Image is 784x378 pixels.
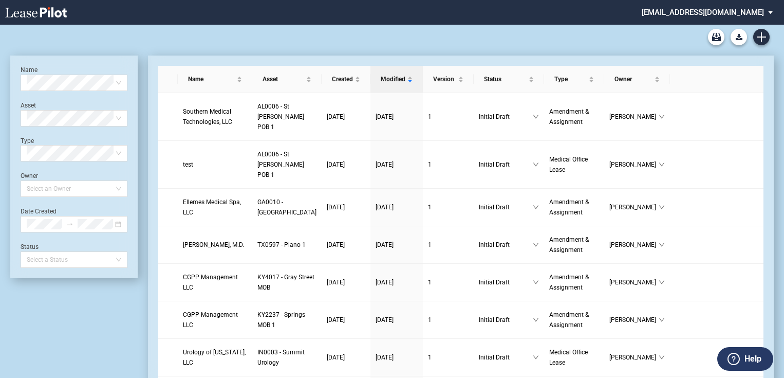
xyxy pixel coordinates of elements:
[428,354,432,361] span: 1
[717,347,773,371] button: Help
[376,315,418,325] a: [DATE]
[21,172,38,179] label: Owner
[609,159,659,170] span: [PERSON_NAME]
[183,241,244,248] span: Maryam Zamanian, M.D.
[544,66,604,93] th: Type
[428,279,432,286] span: 1
[549,106,599,127] a: Amendment & Assignment
[533,161,539,168] span: down
[423,66,474,93] th: Version
[21,137,34,145] label: Type
[433,74,456,84] span: Version
[327,202,365,212] a: [DATE]
[479,240,533,250] span: Initial Draft
[376,279,394,286] span: [DATE]
[659,279,665,285] span: down
[659,161,665,168] span: down
[428,240,469,250] a: 1
[327,316,345,323] span: [DATE]
[257,274,314,291] span: KY4017 - Gray Street MOB
[376,112,418,122] a: [DATE]
[479,352,533,363] span: Initial Draft
[533,317,539,323] span: down
[257,101,316,132] a: AL0006 - St [PERSON_NAME] POB 1
[327,277,365,287] a: [DATE]
[708,29,724,45] a: Archive
[549,199,589,216] span: Amendment & Assignment
[183,106,247,127] a: Southern Medical Technologies, LLC
[183,311,238,329] span: CGPP Management LLC
[549,310,599,330] a: Amendment & Assignment
[549,272,599,293] a: Amendment & Assignment
[727,29,750,45] md-menu: Download Blank Form List
[66,221,73,228] span: swap-right
[183,349,246,366] span: Urology of Indiana, LLC
[21,66,38,74] label: Name
[327,354,345,361] span: [DATE]
[428,316,432,323] span: 1
[376,161,394,168] span: [DATE]
[659,204,665,210] span: down
[376,202,418,212] a: [DATE]
[376,354,394,361] span: [DATE]
[549,235,599,255] a: Amendment & Assignment
[614,74,652,84] span: Owner
[183,108,232,125] span: Southern Medical Technologies, LLC
[731,29,747,45] button: Download Blank Form
[183,159,247,170] a: test
[659,317,665,323] span: down
[257,199,316,216] span: GA0010 - Peachtree Dunwoody Medical Center
[327,113,345,120] span: [DATE]
[428,204,432,211] span: 1
[370,66,423,93] th: Modified
[549,347,599,368] a: Medical Office Lease
[549,349,588,366] span: Medical Office Lease
[428,241,432,248] span: 1
[428,159,469,170] a: 1
[257,272,316,293] a: KY4017 - Gray Street MOB
[554,74,587,84] span: Type
[183,347,247,368] a: Urology of [US_STATE], LLC
[428,113,432,120] span: 1
[21,102,36,109] label: Asset
[257,151,304,178] span: AL0006 - St Vincent POB 1
[376,277,418,287] a: [DATE]
[183,310,247,330] a: CGPP Management LLC
[479,112,533,122] span: Initial Draft
[549,108,589,125] span: Amendment & Assignment
[183,274,238,291] span: CGPP Management LLC
[183,161,193,168] span: test
[609,352,659,363] span: [PERSON_NAME]
[609,202,659,212] span: [PERSON_NAME]
[428,202,469,212] a: 1
[549,197,599,218] a: Amendment & Assignment
[609,315,659,325] span: [PERSON_NAME]
[178,66,252,93] th: Name
[327,112,365,122] a: [DATE]
[609,277,659,287] span: [PERSON_NAME]
[257,310,316,330] a: KY2237 - Springs MOB 1
[376,159,418,170] a: [DATE]
[609,240,659,250] span: [PERSON_NAME]
[252,66,322,93] th: Asset
[327,315,365,325] a: [DATE]
[479,202,533,212] span: Initial Draft
[183,197,247,218] a: Ellemes Medical Spa, LLC
[428,112,469,122] a: 1
[533,279,539,285] span: down
[257,311,305,329] span: KY2237 - Springs MOB 1
[376,240,418,250] a: [DATE]
[428,352,469,363] a: 1
[66,221,73,228] span: to
[533,114,539,120] span: down
[327,240,365,250] a: [DATE]
[659,242,665,248] span: down
[327,279,345,286] span: [DATE]
[183,272,247,293] a: CGPP Management LLC
[263,74,304,84] span: Asset
[188,74,235,84] span: Name
[533,354,539,361] span: down
[428,161,432,168] span: 1
[753,29,770,45] a: Create new document
[257,349,305,366] span: IN0003 - Summit Urology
